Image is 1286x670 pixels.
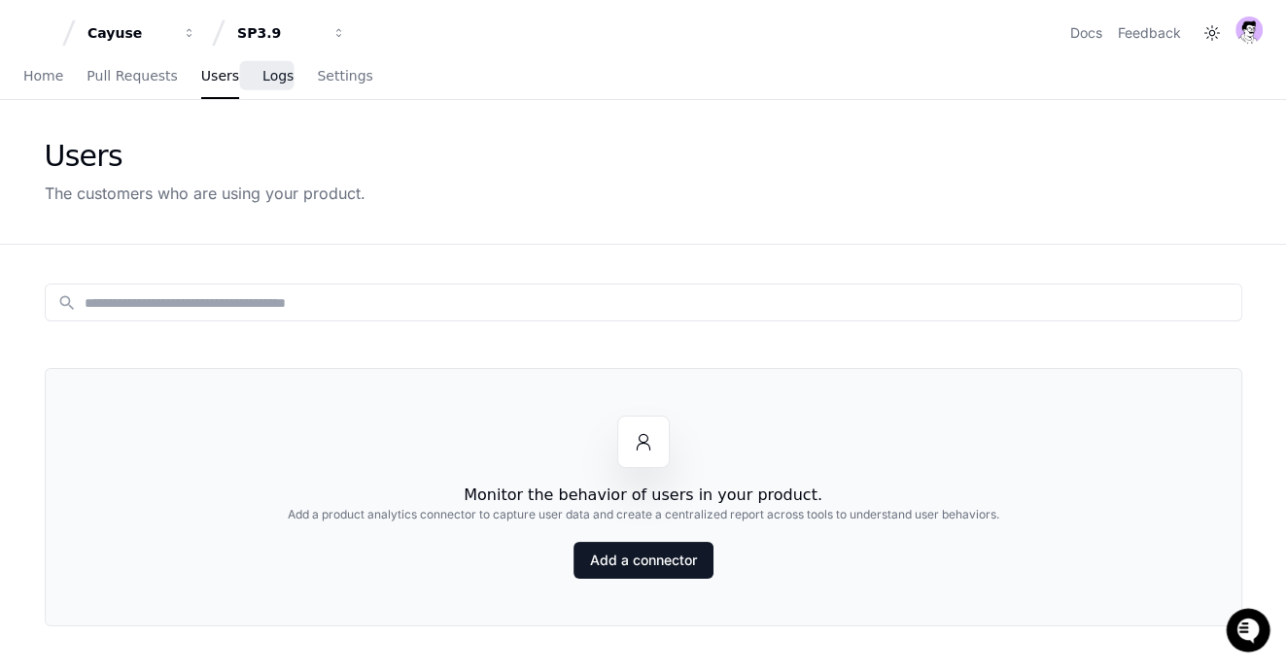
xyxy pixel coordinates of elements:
[23,70,63,82] span: Home
[193,204,235,218] span: Pylon
[87,23,171,43] div: Cayuse
[1070,23,1102,43] a: Docs
[80,16,204,50] button: Cayuse
[1235,17,1263,44] img: avatar
[23,54,63,99] a: Home
[330,151,354,174] button: Start new chat
[45,139,365,174] div: Users
[1224,606,1276,658] iframe: Open customer support
[1118,23,1181,43] button: Feedback
[45,182,365,205] div: The customers who are using your product.
[229,16,354,50] button: SP3.9
[464,484,822,507] h1: Monitor the behavior of users in your product.
[201,70,239,82] span: Users
[87,54,177,99] a: Pull Requests
[573,542,713,579] a: Add a connector
[137,203,235,218] a: Powered byPylon
[288,507,999,522] h2: Add a product analytics connector to capture user data and create a centralized report across too...
[19,78,354,109] div: Welcome
[57,293,77,313] mat-icon: search
[87,70,177,82] span: Pull Requests
[237,23,321,43] div: SP3.9
[66,145,319,164] div: Start new chat
[201,54,239,99] a: Users
[19,145,54,180] img: 1736555170064-99ba0984-63c1-480f-8ee9-699278ef63ed
[66,164,254,180] div: We're offline, we'll be back soon
[317,54,372,99] a: Settings
[262,70,294,82] span: Logs
[262,54,294,99] a: Logs
[317,70,372,82] span: Settings
[19,19,58,58] img: PlayerZero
